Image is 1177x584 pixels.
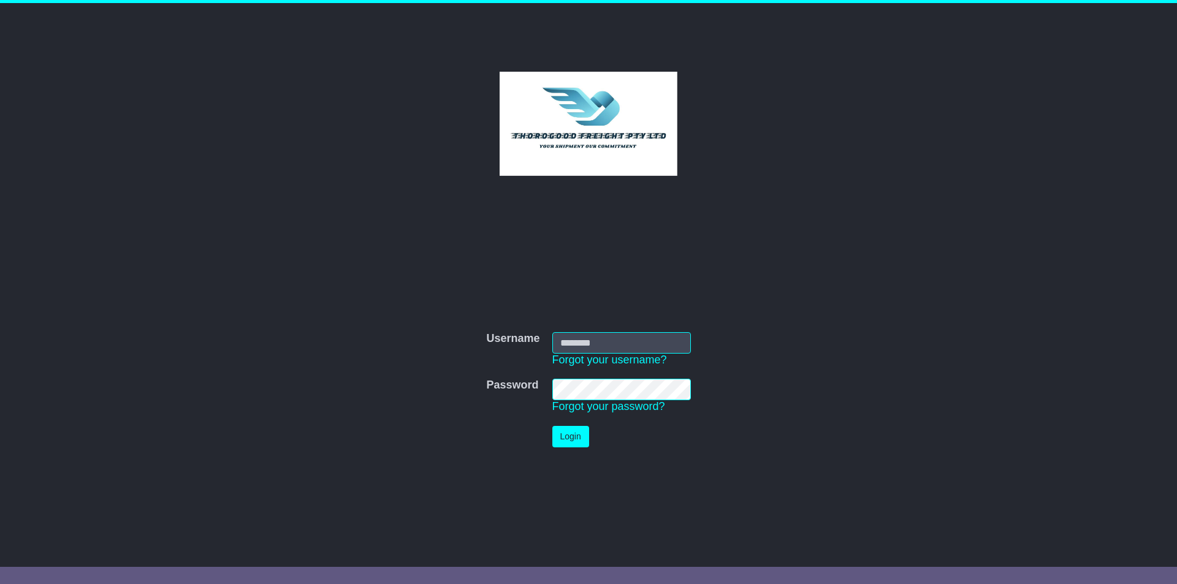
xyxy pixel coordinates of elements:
[552,426,589,447] button: Login
[500,72,678,176] img: Thorogood Freight Pty Ltd
[552,354,667,366] a: Forgot your username?
[486,332,539,346] label: Username
[486,379,538,392] label: Password
[552,400,665,412] a: Forgot your password?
